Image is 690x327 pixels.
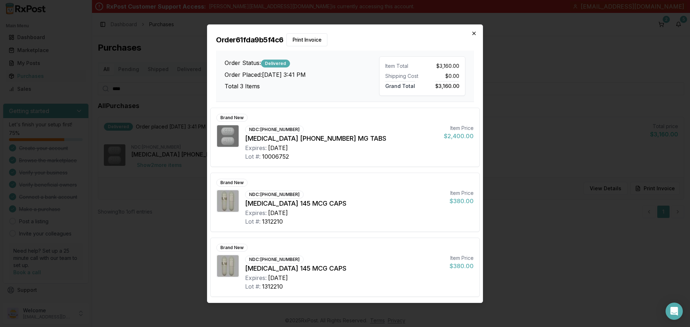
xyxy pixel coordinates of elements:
span: $3,160.00 [435,81,459,89]
h2: Order 61fda9b5f4c6 [216,33,474,46]
div: NDC: [PHONE_NUMBER] [245,256,304,263]
div: Expires: [245,144,267,152]
div: Item Price [450,254,474,262]
div: $0.00 [425,73,459,80]
div: 1312210 [262,217,283,226]
div: Item Price [450,190,474,197]
div: Delivered [261,60,290,67]
div: Shipping Cost [385,73,419,80]
span: Grand Total [385,81,415,89]
div: [DATE] [268,274,288,282]
div: Lot #: [245,152,261,161]
img: Linzess 145 MCG CAPS [217,190,239,212]
img: Odefsey 200-25-25 MG TABS [217,125,239,147]
h3: Order Status: [225,59,379,67]
div: NDC: [PHONE_NUMBER] [245,191,304,198]
div: Expires: [245,209,267,217]
div: [MEDICAL_DATA] 145 MCG CAPS [245,198,444,209]
span: $3,160.00 [436,62,459,70]
button: Print Invoice [286,33,328,46]
div: 10006752 [262,152,289,161]
div: [DATE] [268,144,288,152]
div: [DATE] [268,209,288,217]
div: Item Price [444,125,474,132]
div: Expires: [245,274,267,282]
img: Linzess 145 MCG CAPS [217,255,239,277]
div: [MEDICAL_DATA] [PHONE_NUMBER] MG TABS [245,134,438,144]
h3: Total 3 Items [225,82,379,90]
div: $2,400.00 [444,132,474,140]
div: Lot #: [245,217,261,226]
div: Item Total [385,62,419,70]
h3: Order Placed: [DATE] 3:41 PM [225,70,379,79]
div: NDC: [PHONE_NUMBER] [245,126,304,134]
div: Brand New [216,244,248,252]
div: $380.00 [450,197,474,205]
div: Brand New [216,179,248,187]
div: Lot #: [245,282,261,291]
div: 1312210 [262,282,283,291]
div: Brand New [216,114,248,122]
div: $380.00 [450,262,474,270]
div: [MEDICAL_DATA] 145 MCG CAPS [245,263,444,274]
